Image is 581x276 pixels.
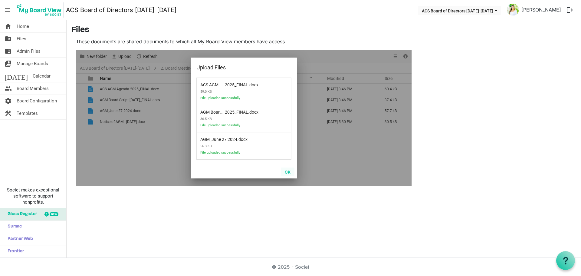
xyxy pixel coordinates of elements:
[76,38,412,45] p: These documents are shared documents to which all My Board View members have access.
[5,82,12,95] span: people
[5,58,12,70] span: switch_account
[5,45,12,57] span: folder_shared
[200,142,264,151] span: 56.3 KB
[17,107,38,119] span: Templates
[33,70,51,82] span: Calendar
[5,233,33,245] span: Partner Web
[200,151,264,158] span: File uploaded successfully
[17,33,26,45] span: Files
[5,221,22,233] span: Sumac
[66,4,176,16] a: ACS Board of Directors [DATE]-[DATE]
[272,264,309,270] a: © 2025 - Societ
[5,70,28,82] span: [DATE]
[5,33,12,45] span: folder_shared
[200,115,264,123] span: 36.5 KB
[200,106,248,115] span: AGM Board Script September 2025_FINAL.docx
[17,95,57,107] span: Board Configuration
[15,2,64,18] img: My Board View Logo
[71,25,576,35] h3: Files
[519,4,563,16] a: [PERSON_NAME]
[418,6,501,15] button: ACS Board of Directors 2024-2025 dropdownbutton
[200,133,237,142] span: AGM_June 27 2024.docx
[50,212,58,216] div: new
[17,45,41,57] span: Admin Files
[200,123,264,131] span: File uploaded successfully
[5,107,12,119] span: construction
[507,4,519,16] img: P1o51ie7xrVY5UL7ARWEW2r7gNC2P9H9vlLPs2zch7fLSXidsvLolGPwwA3uyx8AkiPPL2cfIerVbTx3yTZ2nQ_thumb.png
[200,87,264,96] span: 59.0 KB
[15,2,66,18] a: My Board View Logo
[200,96,264,104] span: File uploaded successfully
[196,63,272,72] div: Upload Files
[5,245,24,258] span: Frontier
[281,168,294,176] button: OK
[17,58,48,70] span: Manage Boards
[17,20,29,32] span: Home
[3,187,64,205] span: Societ makes exceptional software to support nonprofits.
[5,20,12,32] span: home
[5,95,12,107] span: settings
[2,4,13,16] span: menu
[563,4,576,16] button: logout
[200,79,248,87] span: ACS AGM Agenda 2025_FINAL.docx
[5,208,37,220] span: Glass Register
[17,82,49,95] span: Board Members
